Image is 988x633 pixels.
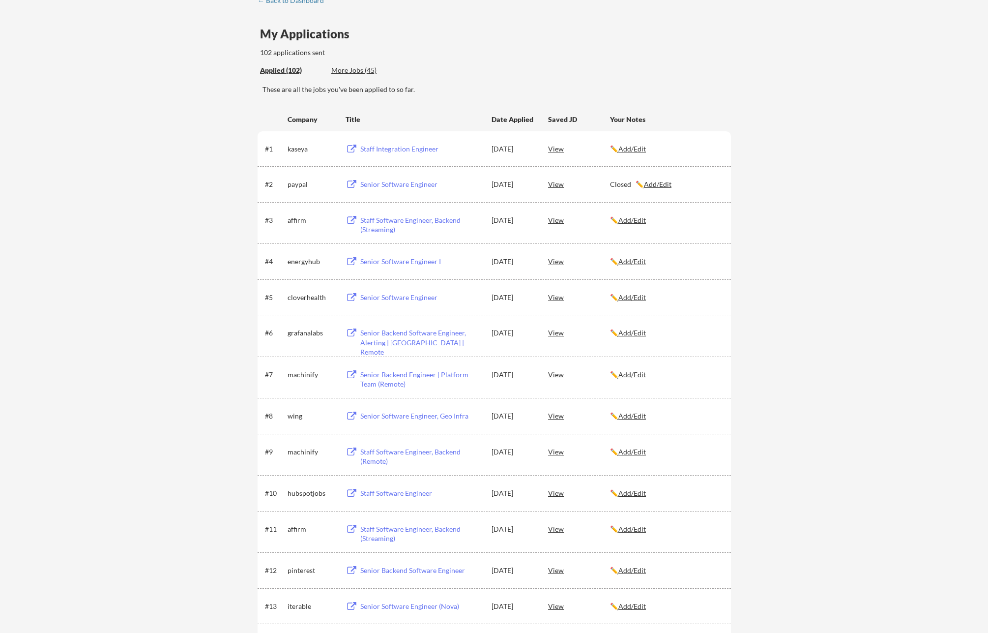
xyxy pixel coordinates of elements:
[618,525,646,533] u: Add/Edit
[265,293,284,302] div: #5
[610,524,722,534] div: ✏️
[265,488,284,498] div: #10
[610,215,722,225] div: ✏️
[492,447,535,457] div: [DATE]
[548,484,610,502] div: View
[548,520,610,538] div: View
[610,180,722,189] div: Closed ✏️
[260,65,324,75] div: Applied (102)
[610,566,722,575] div: ✏️
[610,293,722,302] div: ✏️
[288,411,337,421] div: wing
[610,144,722,154] div: ✏️
[610,115,722,124] div: Your Notes
[618,329,646,337] u: Add/Edit
[548,110,610,128] div: Saved JD
[610,370,722,380] div: ✏️
[610,488,722,498] div: ✏️
[548,561,610,579] div: View
[610,257,722,267] div: ✏️
[618,216,646,224] u: Add/Edit
[360,488,482,498] div: Staff Software Engineer
[492,257,535,267] div: [DATE]
[265,602,284,611] div: #13
[492,215,535,225] div: [DATE]
[288,257,337,267] div: energyhub
[360,447,482,466] div: Staff Software Engineer, Backend (Remote)
[610,411,722,421] div: ✏️
[618,412,646,420] u: Add/Edit
[548,140,610,157] div: View
[548,175,610,193] div: View
[288,215,337,225] div: affirm
[288,602,337,611] div: iterable
[265,566,284,575] div: #12
[288,144,337,154] div: kaseya
[610,328,722,338] div: ✏️
[548,288,610,306] div: View
[346,115,482,124] div: Title
[548,324,610,341] div: View
[492,293,535,302] div: [DATE]
[288,566,337,575] div: pinterest
[288,524,337,534] div: affirm
[260,28,357,40] div: My Applications
[265,370,284,380] div: #7
[288,180,337,189] div: paypal
[548,443,610,460] div: View
[548,407,610,424] div: View
[360,293,482,302] div: Senior Software Engineer
[360,257,482,267] div: Senior Software Engineer I
[288,115,337,124] div: Company
[618,370,646,379] u: Add/Edit
[360,328,482,357] div: Senior Backend Software Engineer, Alerting | [GEOGRAPHIC_DATA] | Remote
[492,411,535,421] div: [DATE]
[360,370,482,389] div: Senior Backend Engineer | Platform Team (Remote)
[360,602,482,611] div: Senior Software Engineer (Nova)
[610,447,722,457] div: ✏️
[492,602,535,611] div: [DATE]
[262,85,731,94] div: These are all the jobs you've been applied to so far.
[492,524,535,534] div: [DATE]
[265,447,284,457] div: #9
[265,411,284,421] div: #8
[331,65,404,76] div: These are job applications we think you'd be a good fit for, but couldn't apply you to automatica...
[492,115,535,124] div: Date Applied
[265,257,284,267] div: #4
[492,566,535,575] div: [DATE]
[265,144,284,154] div: #1
[610,602,722,611] div: ✏️
[618,602,646,610] u: Add/Edit
[548,211,610,229] div: View
[360,524,482,543] div: Staff Software Engineer, Backend (Streaming)
[492,180,535,189] div: [DATE]
[644,180,671,188] u: Add/Edit
[265,524,284,534] div: #11
[331,65,404,75] div: More Jobs (45)
[492,488,535,498] div: [DATE]
[618,293,646,301] u: Add/Edit
[360,215,482,235] div: Staff Software Engineer, Backend (Streaming)
[265,328,284,338] div: #6
[548,252,610,270] div: View
[288,328,337,338] div: grafanalabs
[265,180,284,189] div: #2
[288,370,337,380] div: machinify
[360,411,482,421] div: Senior Software Engineer, Geo Infra
[288,488,337,498] div: hubspotjobs
[360,180,482,189] div: Senior Software Engineer
[618,145,646,153] u: Add/Edit
[618,448,646,456] u: Add/Edit
[618,566,646,574] u: Add/Edit
[360,566,482,575] div: Senior Backend Software Engineer
[265,215,284,225] div: #3
[492,328,535,338] div: [DATE]
[618,489,646,497] u: Add/Edit
[548,365,610,383] div: View
[548,597,610,615] div: View
[288,447,337,457] div: machinify
[260,48,450,58] div: 102 applications sent
[260,65,324,76] div: These are all the jobs you've been applied to so far.
[492,144,535,154] div: [DATE]
[618,257,646,266] u: Add/Edit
